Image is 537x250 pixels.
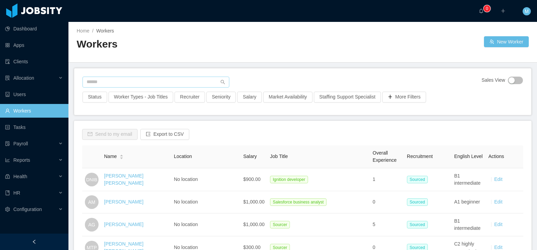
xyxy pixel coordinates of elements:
[454,154,483,159] span: English Level
[5,55,63,68] a: icon: auditClients
[5,104,63,118] a: icon: userWorkers
[13,141,28,146] span: Payroll
[407,198,428,206] span: Sourced
[5,38,63,52] a: icon: appstoreApps
[243,245,261,250] span: $300.00
[206,92,236,103] button: Seniority
[92,28,93,34] span: /
[5,120,63,134] a: icon: profileTasks
[5,158,10,162] i: icon: line-chart
[88,195,95,209] span: AM
[220,80,225,84] i: icon: search
[5,22,63,36] a: icon: pie-chartDashboard
[104,173,143,186] a: [PERSON_NAME] [PERSON_NAME]
[5,88,63,101] a: icon: robotUsers
[104,199,143,205] a: [PERSON_NAME]
[370,213,404,236] td: 5
[175,92,205,103] button: Recruiter
[494,245,502,250] a: Edit
[484,36,529,47] button: icon: usergroup-addNew Worker
[451,168,486,191] td: B1 intermediate
[120,156,124,158] i: icon: caret-down
[382,92,426,103] button: icon: plusMore Filters
[451,191,486,213] td: A1 beginner
[140,129,189,140] button: icon: exportExport to CSV
[494,176,502,182] a: Edit
[104,153,117,160] span: Name
[370,168,404,191] td: 1
[270,198,327,206] span: Salesforce business analyst
[5,190,10,195] i: icon: book
[373,150,397,163] span: Overall Experience
[407,154,433,159] span: Recruitment
[494,199,502,205] a: Edit
[270,221,290,228] span: Sourcer
[270,176,308,183] span: Ignition developer
[104,222,143,227] a: [PERSON_NAME]
[88,218,95,232] span: AG
[243,176,261,182] span: $900.00
[120,154,124,156] i: icon: caret-up
[243,154,257,159] span: Salary
[5,141,10,146] i: icon: file-protect
[13,75,34,81] span: Allocation
[525,7,529,15] span: M
[370,191,404,213] td: 0
[5,207,10,212] i: icon: setting
[488,154,504,159] span: Actions
[108,92,173,103] button: Worker Types - Job Titles
[171,191,241,213] td: No location
[13,190,20,196] span: HR
[171,168,241,191] td: No location
[119,154,124,158] div: Sort
[501,9,506,13] i: icon: plus
[82,92,107,103] button: Status
[243,222,265,227] span: $1,000.00
[243,199,265,205] span: $1,000.00
[86,173,97,186] span: DNIB
[314,92,381,103] button: Staffing Support Specialist
[13,174,27,179] span: Health
[451,213,486,236] td: B1 intermediate
[77,37,303,51] h2: Workers
[479,9,484,13] i: icon: bell
[13,207,42,212] span: Configuration
[171,213,241,236] td: No location
[96,28,114,34] span: Workers
[263,92,312,103] button: Market Availability
[5,174,10,179] i: icon: medicine-box
[174,154,192,159] span: Location
[482,77,505,84] span: Sales View
[407,221,428,228] span: Sourced
[77,28,89,34] a: Home
[270,154,288,159] span: Job Title
[5,76,10,80] i: icon: solution
[494,222,502,227] a: Edit
[407,176,428,183] span: Sourced
[237,92,262,103] button: Salary
[484,5,490,12] sup: 0
[13,157,30,163] span: Reports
